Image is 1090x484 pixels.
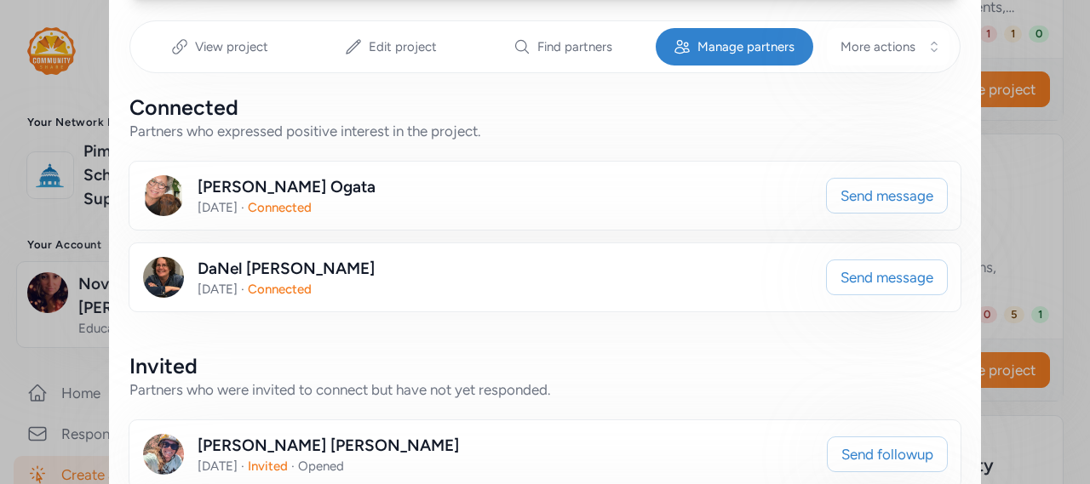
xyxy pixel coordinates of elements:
[198,175,376,199] div: [PERSON_NAME] Ogata
[369,38,437,55] span: Edit project
[537,38,612,55] span: Find partners
[143,257,184,298] img: Avatar
[827,28,949,65] button: More actions
[198,434,459,458] div: [PERSON_NAME] [PERSON_NAME]
[248,200,312,215] span: Connected
[241,200,244,215] span: ·
[241,282,244,297] span: ·
[840,185,933,206] span: Send message
[298,458,344,474] span: Opened
[241,458,244,474] span: ·
[129,121,961,141] div: Partners who expressed positive interest in the project.
[143,434,184,475] img: Avatar
[697,38,795,55] span: Manage partners
[195,38,268,55] span: View project
[143,175,184,216] img: Avatar
[827,436,948,472] button: Send followup
[840,267,933,288] span: Send message
[291,458,295,474] span: ·
[129,352,961,379] div: Invited
[826,178,948,214] button: Send message
[198,282,238,297] span: [DATE]
[198,257,375,281] div: DaNel [PERSON_NAME]
[198,200,238,215] span: [DATE]
[129,379,961,400] div: Partners who were invited to connect but have not yet responded.
[826,259,948,295] button: Send message
[248,282,312,297] span: Connected
[248,458,288,474] span: Invited
[198,458,238,474] span: [DATE]
[129,94,961,121] div: Connected
[841,444,933,464] span: Send followup
[840,38,915,55] span: More actions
